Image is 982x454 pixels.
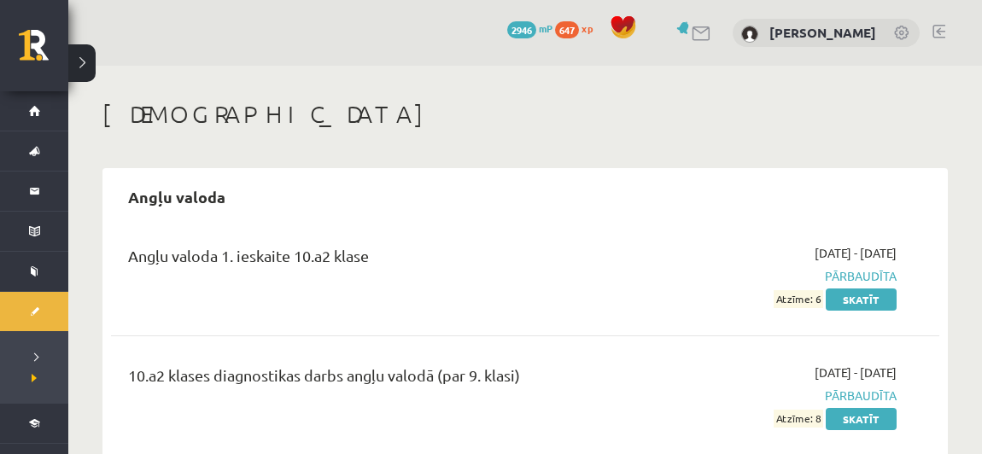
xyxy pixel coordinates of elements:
[774,410,823,428] span: Atzīme: 8
[555,21,579,38] span: 647
[555,21,601,35] a: 647 xp
[507,21,552,35] a: 2946 mP
[111,177,243,217] h2: Angļu valoda
[128,244,632,276] div: Angļu valoda 1. ieskaite 10.a2 klase
[769,24,876,41] a: [PERSON_NAME]
[774,290,823,308] span: Atzīme: 6
[815,244,897,262] span: [DATE] - [DATE]
[826,408,897,430] a: Skatīt
[507,21,536,38] span: 2946
[582,21,593,35] span: xp
[128,364,632,395] div: 10.a2 klases diagnostikas darbs angļu valodā (par 9. klasi)
[658,387,897,405] span: Pārbaudīta
[815,364,897,381] span: [DATE] - [DATE]
[826,288,897,311] a: Skatīt
[102,100,948,129] h1: [DEMOGRAPHIC_DATA]
[658,267,897,285] span: Pārbaudīta
[19,30,68,73] a: Rīgas 1. Tālmācības vidusskola
[741,26,758,43] img: Kjāra Paula Želubovska
[539,21,552,35] span: mP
